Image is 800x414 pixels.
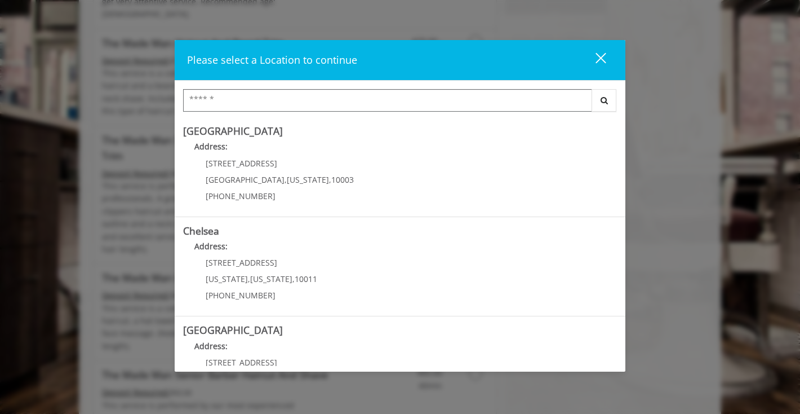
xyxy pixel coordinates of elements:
[583,52,605,69] div: close dialog
[250,274,292,284] span: [US_STATE]
[187,53,357,67] span: Please select a Location to continue
[183,89,592,112] input: Search Center
[183,224,219,237] b: Chelsea
[206,357,277,368] span: [STREET_ADDRESS]
[331,174,354,185] span: 10003
[183,124,283,138] b: [GEOGRAPHIC_DATA]
[285,174,287,185] span: ,
[287,174,329,185] span: [US_STATE]
[206,191,275,201] span: [PHONE_NUMBER]
[183,89,617,117] div: Center Select
[575,49,613,72] button: close dialog
[206,158,277,169] span: [STREET_ADDRESS]
[598,96,611,104] i: Search button
[292,274,295,284] span: ,
[206,174,285,185] span: [GEOGRAPHIC_DATA]
[206,257,277,268] span: [STREET_ADDRESS]
[183,323,283,337] b: [GEOGRAPHIC_DATA]
[206,274,248,284] span: [US_STATE]
[194,141,228,152] b: Address:
[194,241,228,252] b: Address:
[248,274,250,284] span: ,
[194,341,228,351] b: Address:
[329,174,331,185] span: ,
[295,274,317,284] span: 10011
[206,290,275,301] span: [PHONE_NUMBER]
